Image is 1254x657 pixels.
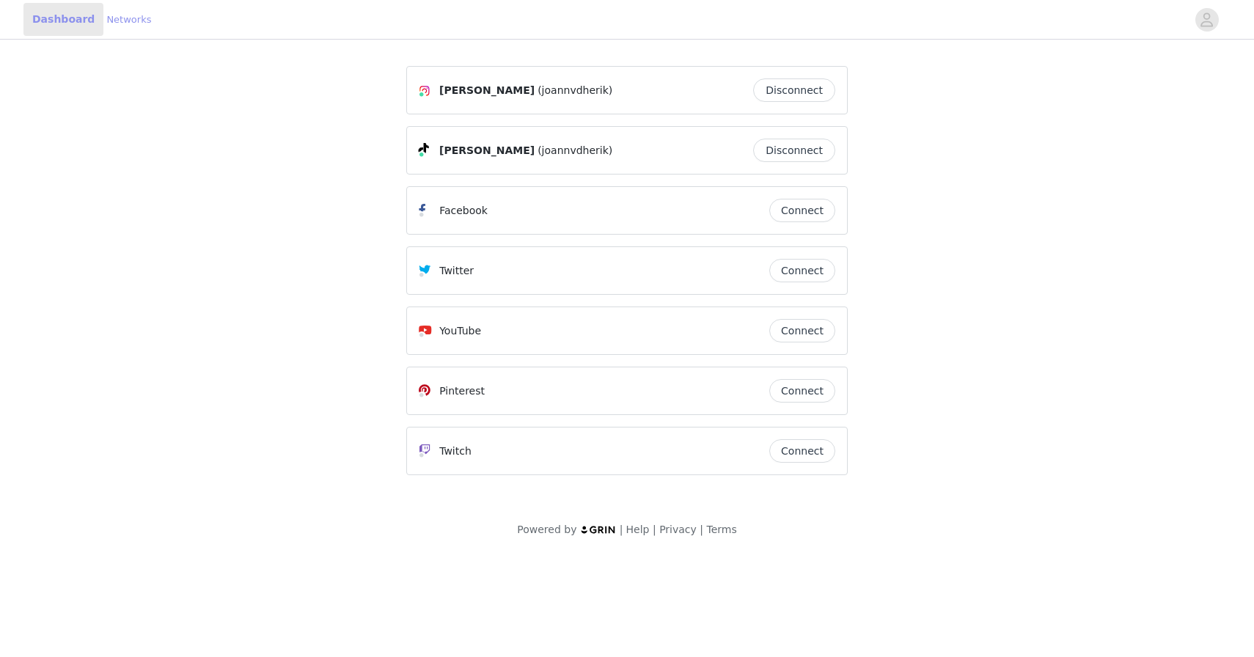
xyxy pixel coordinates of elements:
[700,524,703,535] span: |
[769,439,835,463] button: Connect
[769,199,835,222] button: Connect
[769,319,835,342] button: Connect
[439,83,535,98] span: [PERSON_NAME]
[439,383,485,399] p: Pinterest
[620,524,623,535] span: |
[1200,8,1214,32] div: avatar
[439,143,535,158] span: [PERSON_NAME]
[538,83,612,98] span: (joannvdherik)
[106,12,151,27] a: Networks
[439,263,474,279] p: Twitter
[769,379,835,403] button: Connect
[626,524,650,535] a: Help
[517,524,576,535] span: Powered by
[419,85,430,97] img: Instagram Icon
[439,203,488,219] p: Facebook
[706,524,736,535] a: Terms
[659,524,697,535] a: Privacy
[538,143,612,158] span: (joannvdherik)
[23,3,103,36] a: Dashboard
[653,524,656,535] span: |
[753,139,835,162] button: Disconnect
[580,525,617,535] img: logo
[439,323,481,339] p: YouTube
[769,259,835,282] button: Connect
[439,444,472,459] p: Twitch
[753,78,835,102] button: Disconnect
